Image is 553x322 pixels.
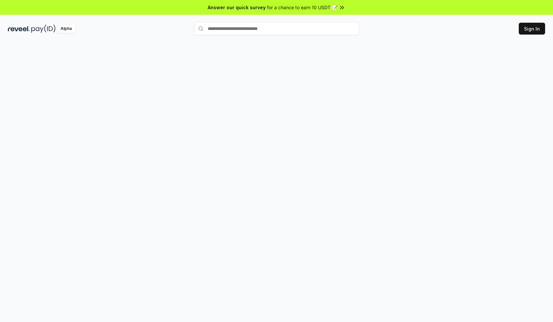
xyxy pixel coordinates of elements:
[267,4,337,11] span: for a chance to earn 10 USDT 📝
[57,25,75,33] div: Alpha
[519,23,545,35] button: Sign In
[8,25,30,33] img: reveel_dark
[208,4,266,11] span: Answer our quick survey
[31,25,56,33] img: pay_id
